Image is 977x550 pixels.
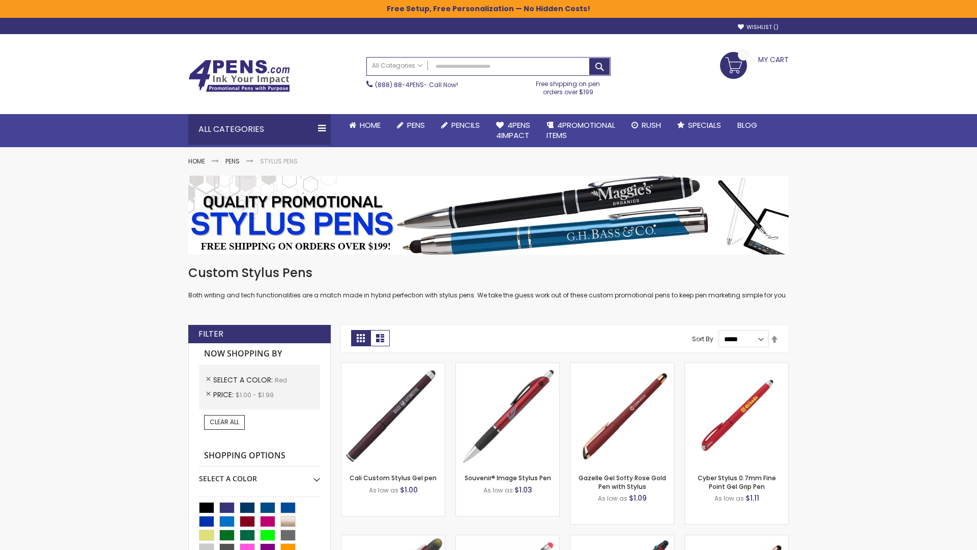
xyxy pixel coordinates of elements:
span: As low as [483,486,513,494]
div: All Categories [188,114,331,145]
img: Souvenir® Image Stylus Pen-Red [456,363,559,466]
strong: Stylus Pens [260,157,298,166]
span: Clear All [210,418,239,426]
strong: Filter [198,328,223,340]
img: Cali Custom Stylus Gel pen-Red [341,363,445,466]
strong: Now Shopping by [199,343,320,365]
a: Gazelle Gel Softy Rose Gold Pen with Stylus [579,474,666,490]
span: Red [275,376,287,384]
span: As low as [369,486,398,494]
a: Orbitor 4 Color Assorted Ink Metallic Stylus Pens-Red [570,535,674,543]
a: 4PROMOTIONALITEMS [538,114,623,147]
a: Wishlist [738,23,779,31]
span: $1.00 [400,485,418,495]
img: 4Pens Custom Pens and Promotional Products [188,60,290,92]
span: Pencils [451,120,480,130]
span: Blog [737,120,757,130]
img: Stylus Pens [188,176,789,255]
a: Cyber Stylus 0.7mm Fine Point Gel Grip Pen [698,474,776,490]
span: Price [213,390,236,400]
a: Pencils [433,114,488,136]
a: Pens [389,114,433,136]
strong: Grid [351,330,370,346]
span: Pens [407,120,425,130]
a: Cali Custom Stylus Gel pen [350,474,437,482]
label: Sort By [692,335,713,343]
span: Select A Color [213,375,275,385]
a: Pens [225,157,240,166]
h1: Custom Stylus Pens [188,265,789,281]
a: Souvenir® Jalan Highlighter Stylus Pen Combo-Red [341,535,445,543]
span: Rush [642,120,661,130]
a: Rush [623,114,669,136]
span: $1.11 [745,493,759,503]
a: Home [188,157,205,166]
a: Gazelle Gel Softy Rose Gold Pen with Stylus-Red [570,363,674,371]
strong: Shopping Options [199,445,320,467]
a: Clear All [204,415,245,429]
a: Souvenir® Image Stylus Pen [465,474,551,482]
span: 4Pens 4impact [496,120,530,141]
img: Gazelle Gel Softy Rose Gold Pen with Stylus-Red [570,363,674,466]
span: - Call Now! [375,80,458,89]
span: Specials [688,120,721,130]
a: Home [341,114,389,136]
a: Islander Softy Gel with Stylus - ColorJet Imprint-Red [456,535,559,543]
span: $1.00 - $1.99 [236,391,274,399]
span: As low as [714,494,744,503]
div: Select A Color [199,466,320,484]
span: All Categories [372,62,423,70]
a: Gazelle Gel Softy Rose Gold Pen with Stylus - ColorJet-Red [685,535,788,543]
span: $1.03 [514,485,532,495]
a: Specials [669,114,729,136]
a: 4Pens4impact [488,114,538,147]
span: $1.09 [629,493,647,503]
span: Home [360,120,381,130]
span: As low as [598,494,627,503]
a: (888) 88-4PENS [375,80,424,89]
div: Free shipping on pen orders over $199 [526,76,611,96]
img: Cyber Stylus 0.7mm Fine Point Gel Grip Pen-Red [685,363,788,466]
a: Cyber Stylus 0.7mm Fine Point Gel Grip Pen-Red [685,363,788,371]
a: All Categories [367,58,428,74]
a: Blog [729,114,765,136]
a: Cali Custom Stylus Gel pen-Red [341,363,445,371]
div: Both writing and tech functionalities are a match made in hybrid perfection with stylus pens. We ... [188,265,789,300]
a: Souvenir® Image Stylus Pen-Red [456,363,559,371]
span: 4PROMOTIONAL ITEMS [547,120,615,141]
